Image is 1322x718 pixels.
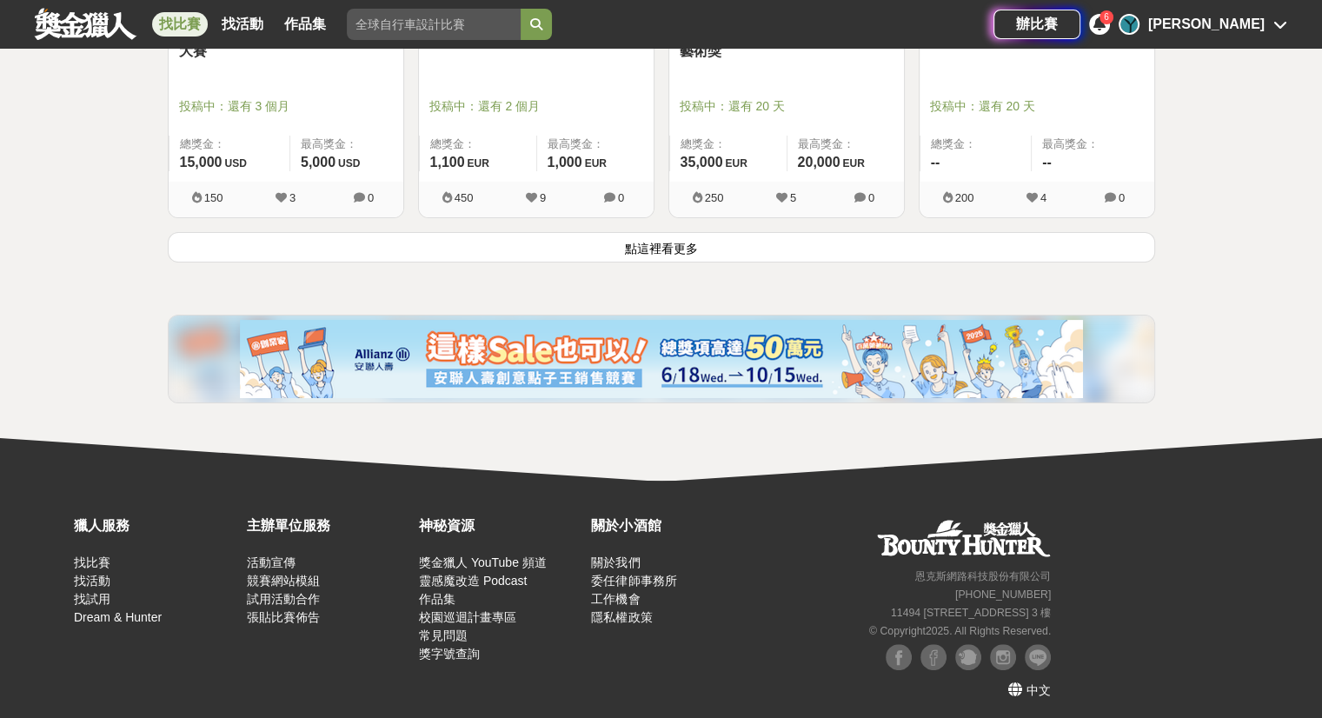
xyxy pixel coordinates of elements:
a: 關於我們 [591,555,640,569]
span: 0 [1119,191,1125,204]
small: © Copyright 2025 . All Rights Reserved. [869,625,1051,637]
div: 獵人服務 [74,515,237,536]
a: 常見問題 [419,628,468,642]
span: 0 [868,191,874,204]
span: 投稿中：還有 2 個月 [429,97,643,116]
div: ㄚ [1119,14,1139,35]
span: 總獎金： [931,136,1021,153]
span: 1,100 [430,155,465,170]
span: EUR [725,157,747,170]
span: EUR [842,157,864,170]
small: 恩克斯網路科技股份有限公司 [915,570,1051,582]
span: 3 [289,191,296,204]
span: 最高獎金： [798,136,894,153]
a: 校園巡迴計畫專區 [419,610,516,624]
a: 找試用 [74,592,110,606]
span: 投稿中：還有 20 天 [680,97,894,116]
a: 作品集 [277,12,333,37]
span: 總獎金： [180,136,279,153]
small: 11494 [STREET_ADDRESS] 3 樓 [891,607,1051,619]
div: [PERSON_NAME] [1148,14,1265,35]
img: Facebook [886,644,912,670]
a: 辦比賽 [993,10,1080,39]
a: 委任律師事務所 [591,574,676,588]
span: 1,000 [548,155,582,170]
span: 總獎金： [430,136,526,153]
img: Facebook [920,644,947,670]
span: 總獎金： [681,136,776,153]
a: 獎字號查詢 [419,647,480,661]
a: 競賽網站模組 [246,574,319,588]
div: 神秘資源 [419,515,582,536]
span: -- [1042,155,1052,170]
span: 最高獎金： [1042,136,1144,153]
span: 0 [368,191,374,204]
span: 4 [1040,191,1046,204]
span: 投稿中：還有 3 個月 [179,97,393,116]
span: 9 [540,191,546,204]
span: 450 [455,191,474,204]
a: 工作機會 [591,592,640,606]
span: 20,000 [798,155,840,170]
a: 找比賽 [152,12,208,37]
a: 獎金獵人 YouTube 頻道 [419,555,547,569]
span: 150 [204,191,223,204]
img: cf4fb443-4ad2-4338-9fa3-b46b0bf5d316.png [240,320,1083,398]
a: 找活動 [74,574,110,588]
a: Dream & Hunter [74,610,162,624]
span: 最高獎金： [301,136,393,153]
span: EUR [585,157,607,170]
span: 35,000 [681,155,723,170]
div: 主辦單位服務 [246,515,409,536]
img: Instagram [990,644,1016,670]
span: USD [338,157,360,170]
span: 250 [705,191,724,204]
small: [PHONE_NUMBER] [955,588,1051,601]
a: 作品集 [419,592,455,606]
span: EUR [468,157,489,170]
input: 全球自行車設計比賽 [347,9,521,40]
div: 關於小酒館 [591,515,754,536]
span: 15,000 [180,155,223,170]
span: 200 [955,191,974,204]
span: 最高獎金： [548,136,643,153]
span: 投稿中：還有 20 天 [930,97,1144,116]
img: Plurk [955,644,981,670]
a: 活動宣傳 [246,555,295,569]
a: 隱私權政策 [591,610,652,624]
a: 找活動 [215,12,270,37]
span: -- [931,155,940,170]
img: LINE [1025,644,1051,670]
span: USD [224,157,246,170]
a: 張貼比賽佈告 [246,610,319,624]
a: 試用活動合作 [246,592,319,606]
span: 6 [1104,12,1109,22]
span: 5,000 [301,155,335,170]
a: 靈感魔改造 Podcast [419,574,527,588]
span: 5 [790,191,796,204]
span: 0 [618,191,624,204]
a: 找比賽 [74,555,110,569]
span: 中文 [1026,683,1051,697]
button: 點這裡看更多 [168,232,1155,263]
